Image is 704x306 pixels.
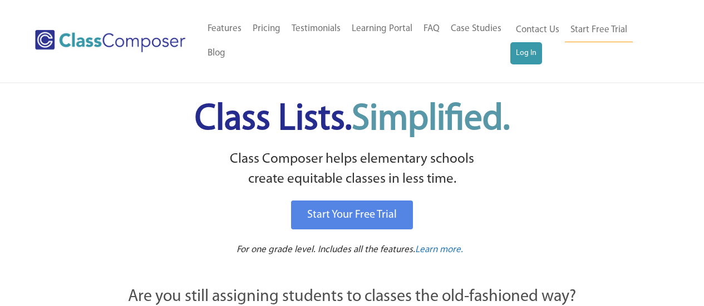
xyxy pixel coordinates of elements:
[415,245,463,254] span: Learn more.
[286,17,346,41] a: Testimonials
[307,209,397,220] span: Start Your Free Trial
[291,200,413,229] a: Start Your Free Trial
[35,30,185,52] img: Class Composer
[237,245,415,254] span: For one grade level. Includes all the features.
[445,17,507,41] a: Case Studies
[346,17,418,41] a: Learning Portal
[565,18,633,43] a: Start Free Trial
[195,102,510,138] span: Class Lists.
[202,17,510,66] nav: Header Menu
[510,42,542,64] a: Log In
[352,102,510,138] span: Simplified.
[202,41,231,66] a: Blog
[510,18,565,42] a: Contact Us
[418,17,445,41] a: FAQ
[202,17,247,41] a: Features
[247,17,286,41] a: Pricing
[67,149,638,190] p: Class Composer helps elementary schools create equitable classes in less time.
[415,243,463,257] a: Learn more.
[510,18,661,64] nav: Header Menu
